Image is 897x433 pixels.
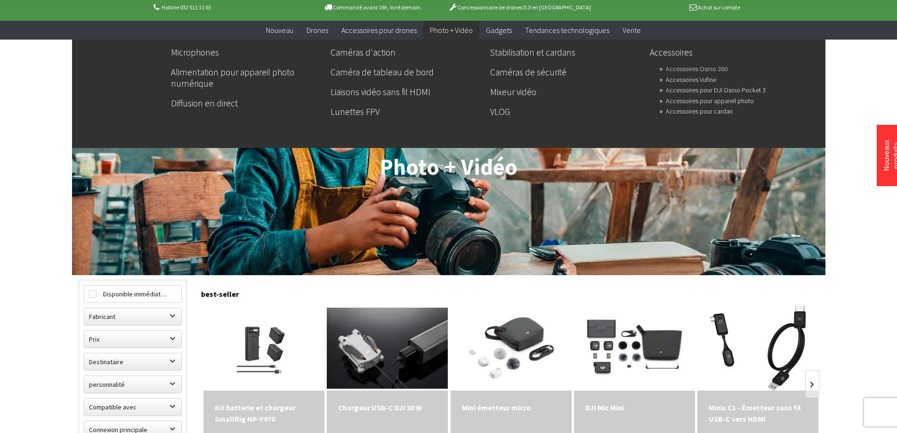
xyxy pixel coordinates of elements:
font: Fabricant [89,312,115,321]
font: Accessoires pour cardan [666,107,733,115]
font: Drones [307,25,328,35]
a: DJI Mic Mini 94,00 CHF [585,402,684,413]
label: Fabricant [84,308,181,325]
a: Caméra de tableau de bord [331,64,483,80]
a: Gadgets [479,21,518,40]
img: DJI Mic Mini [584,306,685,391]
font: Hotline 032 511 11 03 [162,4,211,11]
font: Prix [89,335,99,343]
font: Accessoires pour drones [341,25,417,35]
font: Vente [622,25,641,35]
font: Photo + Vidéo [380,153,517,181]
a: Nouveau [259,21,300,40]
font: Achat sur compte [698,4,740,11]
a: Accessoires [650,44,802,60]
font: Photo + Vidéo [430,25,473,35]
font: VLOG [490,106,510,117]
font: Concessionnaire de drones DJI en [GEOGRAPHIC_DATA] [458,4,591,11]
label: Disponible immédiatement [84,286,181,302]
a: Photo + Vidéo [423,21,479,40]
font: Disponible immédiatement [103,290,179,298]
a: Mixeur vidéo [490,84,642,100]
a: Microphones [171,44,323,60]
font: Liaisons vidéo sans fil HDMI [331,86,430,98]
a: Mini émetteur micro 64,00 CHF [462,402,560,413]
img: Chargeur USB-C DJI 30 W [327,308,448,388]
a: Accessoires pour drones [335,21,423,40]
font: Accessoires Vufine [666,75,716,84]
a: Tendances technologiques [518,21,616,40]
font: DJI Mic Mini [585,403,624,412]
font: Caméras d'action [331,47,396,58]
label: Compatible avec [84,399,181,416]
font: Commandé avant 16h, livré demain. [333,4,422,11]
a: Vente [616,21,647,40]
font: Microphones [171,47,219,58]
label: Prix [84,331,181,348]
a: Accessoires pour DJI Osmo Pocket 3 [666,83,766,97]
font: Accessoires pour DJI Osmo Pocket 3 [666,86,766,94]
font: Tendances technologiques [525,25,609,35]
a: Accessoires Vufine [666,73,716,86]
a: Caméras d'action [331,44,483,60]
img: Minix C1 - Émetteur sans fil USB-C vers HDMI [710,306,806,391]
a: Diffusion en direct [171,95,323,111]
font: Lunettes FPV [331,106,380,117]
font: Accessoires Osmo 360 [666,65,727,73]
a: Drones [300,21,335,40]
font: Destinataire [89,358,123,366]
font: Mixeur vidéo [490,86,536,98]
a: Accessoires Osmo 360 [666,62,727,75]
img: Mini émetteur micro [461,306,561,391]
font: Minix C1 - Émetteur sans fil USB-C vers HDMI [709,403,801,424]
a: Accessoires pour cardan [666,105,733,118]
font: Accessoires pour appareil photo [666,97,754,105]
a: VLOG [490,104,642,120]
font: Mini émetteur micro [462,403,531,412]
font: Caméras de sécurité [490,66,566,78]
label: personnalité [84,376,181,393]
font: Nouveau [266,25,293,35]
a: Alimentation pour appareil photo numérique [171,64,323,91]
a: Minix C1 - Émetteur sans fil USB-C vers HDMI 63,80 CHF Ajouter au panier [709,402,807,425]
a: Lunettes FPV [331,104,483,120]
font: Diffusion en direct [171,98,238,109]
font: Caméra de tableau de bord [331,66,434,78]
font: personnalité [89,380,125,389]
font: Accessoires [650,47,693,58]
a: Chargeur USB-C DJI 30 W 30,01 CHF [338,402,436,413]
img: Kit batterie et chargeur SmallRig NP-F970 [221,306,306,391]
label: Destinataire [84,353,181,370]
font: Stabilisation et cardans [490,47,575,58]
font: Chargeur USB-C DJI 30 W [338,403,422,412]
a: Kit batterie et chargeur SmallRig NP-F970 139,90 CHF Ajouter au panier [215,402,313,425]
a: Stabilisation et cardans [490,44,642,60]
font: Gadgets [486,25,512,35]
a: Liaisons vidéo sans fil HDMI [331,84,483,100]
font: best-seller [201,289,239,299]
font: Alimentation pour appareil photo numérique [171,66,294,89]
a: Accessoires pour appareil photo [666,94,754,107]
font: Compatible avec [89,403,137,411]
a: Caméras de sécurité [490,64,642,80]
font: Kit batterie et chargeur SmallRig NP-F970 [215,403,296,424]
